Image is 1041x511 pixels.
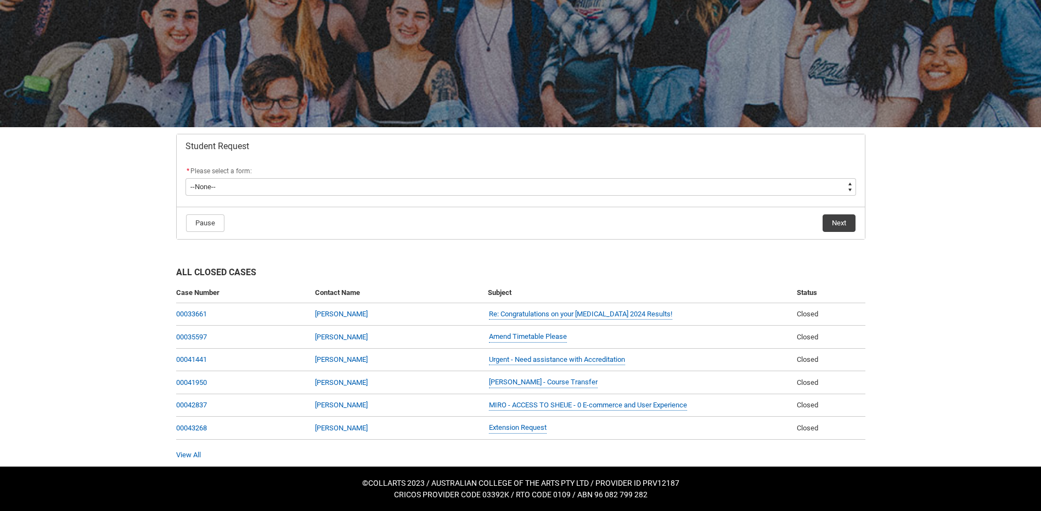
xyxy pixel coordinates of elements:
[489,377,598,388] a: [PERSON_NAME] - Course Transfer
[489,422,547,434] a: Extension Request
[797,401,818,409] span: Closed
[792,283,865,303] th: Status
[315,310,368,318] a: [PERSON_NAME]
[823,214,856,232] button: Next
[186,214,224,232] button: Pause
[176,378,207,387] a: 00041950
[185,141,249,152] span: Student Request
[315,378,368,387] a: [PERSON_NAME]
[489,354,625,366] a: Urgent - Need assistance with Accreditation
[797,333,818,341] span: Closed
[176,424,207,432] a: 00043268
[483,283,792,303] th: Subject
[315,401,368,409] a: [PERSON_NAME]
[489,331,567,343] a: Amend Timetable Please
[176,134,865,240] article: Redu_Student_Request flow
[176,451,201,459] a: View All Cases
[797,424,818,432] span: Closed
[797,378,818,387] span: Closed
[187,167,189,175] abbr: required
[176,355,207,364] a: 00041441
[489,309,672,320] a: Re: Congratulations on your [MEDICAL_DATA] 2024 Results!
[315,424,368,432] a: [PERSON_NAME]
[176,310,207,318] a: 00033661
[311,283,483,303] th: Contact Name
[315,355,368,364] a: [PERSON_NAME]
[176,401,207,409] a: 00042837
[176,333,207,341] a: 00035597
[797,355,818,364] span: Closed
[176,266,865,283] h2: All Closed Cases
[190,167,252,175] span: Please select a form:
[315,333,368,341] a: [PERSON_NAME]
[489,400,687,411] a: MIRO - ACCESS TO SHEUE - 0 E-commerce and User Experience
[797,310,818,318] span: Closed
[176,283,311,303] th: Case Number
